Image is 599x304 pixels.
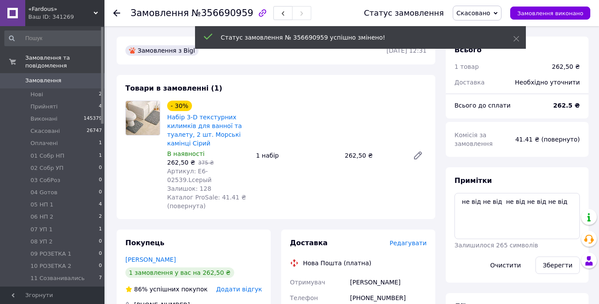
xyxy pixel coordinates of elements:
span: 7 [99,274,102,282]
a: Редагувати [409,147,427,164]
span: Артикул: E6-02539.Lсерый [167,168,212,183]
div: Статус замовлення № 356690959 успішно змінено! [221,33,491,42]
span: 0 [99,238,102,246]
span: 08 УП 2 [30,238,53,246]
span: 05 НП 1 [30,201,54,209]
span: Товари в замовленні (1) [125,84,222,92]
span: «Fardous» [28,5,94,13]
span: Скасовано [457,10,491,17]
span: Примітки [454,176,492,185]
span: Додати відгук [216,286,262,293]
span: 03 CобРоз [30,176,60,184]
span: Залишилося 265 символів [454,242,538,249]
span: Замовлення [25,77,61,84]
span: 04 Gотов [30,189,57,196]
span: 4 [99,201,102,209]
span: 41.41 ₴ (повернуто) [515,136,580,143]
div: 1 замовлення у вас на 262,50 ₴ [125,267,234,278]
b: 262.5 ₴ [553,102,580,109]
button: Зберегти [535,257,580,274]
span: 1 [99,152,102,160]
span: 09 РОЗЕТКА 1 [30,250,71,258]
span: Замовлення [131,8,189,18]
span: 2 [99,91,102,98]
span: 0 [99,189,102,196]
span: 07 УП 1 [30,226,53,233]
img: Набір 3-D текстурних килимків для ванної та туалету, 2 шт. Морські камінці Сірий [126,101,160,135]
div: Повернутися назад [113,9,120,17]
span: 1 товар [454,63,479,70]
span: №356690959 [192,8,253,18]
a: [PERSON_NAME] [125,256,176,263]
span: Замовлення виконано [517,10,583,17]
a: Набір 3-D текстурних килимків для ванної та туалету, 2 шт. Морські камінці Сірий [167,114,242,147]
span: Залишок: 128 [167,185,211,192]
div: 1 набір [252,149,341,162]
button: Замовлення виконано [510,7,590,20]
div: Статус замовлення [364,9,444,17]
span: 0 [99,250,102,258]
textarea: не від не від не від не від не від [454,193,580,239]
span: Доставка [454,79,485,86]
div: 262,50 ₴ [341,149,406,162]
div: Ваш ID: 341269 [28,13,104,21]
span: Прийняті [30,103,57,111]
button: Очистити [483,257,528,274]
div: - 30% [167,101,192,111]
span: 02 Cобр УП [30,164,64,172]
span: 01 Cобр НП [30,152,64,160]
span: 86% [134,286,148,293]
span: 1 [99,226,102,233]
div: 262,50 ₴ [552,62,580,71]
div: Необхідно уточнити [510,73,585,92]
span: Комісія за замовлення [454,132,493,147]
span: 1 [99,139,102,147]
span: 0 [99,176,102,184]
span: Виконані [30,115,57,123]
span: Каталог ProSale: 41.41 ₴ (повернута) [167,194,246,209]
span: 2 [99,213,102,221]
span: В наявності [167,150,205,157]
span: 0 [99,164,102,172]
span: Редагувати [390,240,427,247]
span: Доставка [290,239,328,247]
span: Оплачені [30,139,58,147]
span: 0 [99,262,102,270]
div: Замовлення з Bigl [125,45,199,56]
div: [PERSON_NAME] [348,274,428,290]
span: 26747 [87,127,102,135]
span: 262,50 ₴ [167,159,195,166]
span: Всього до сплати [454,102,511,109]
input: Пошук [4,30,103,46]
span: 145379 [84,115,102,123]
span: Покупець [125,239,165,247]
span: Отримувач [290,279,325,286]
span: 4 [99,103,102,111]
span: Замовлення та повідомлення [25,54,104,70]
span: 06 НП 2 [30,213,54,221]
span: 11 Созванивались [30,274,84,282]
span: Скасовані [30,127,60,135]
span: 10 РОЗЕТКА 2 [30,262,71,270]
span: 375 ₴ [198,160,214,166]
span: Нові [30,91,43,98]
div: Нова Пошта (платна) [301,259,374,267]
div: успішних покупок [125,285,208,294]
